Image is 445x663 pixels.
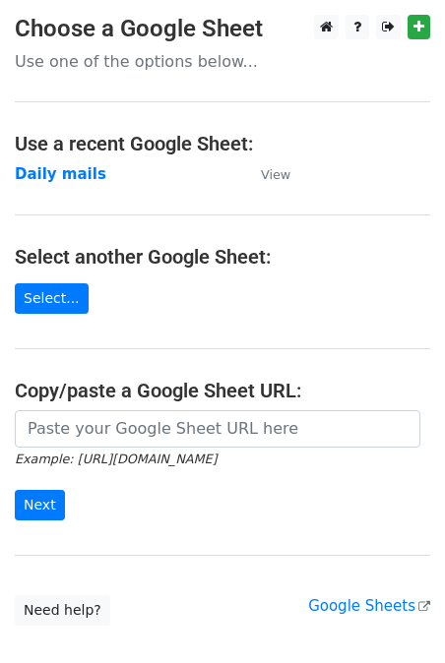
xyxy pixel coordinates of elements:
[15,410,420,448] input: Paste your Google Sheet URL here
[15,452,217,466] small: Example: [URL][DOMAIN_NAME]
[308,597,430,615] a: Google Sheets
[15,379,430,402] h4: Copy/paste a Google Sheet URL:
[261,167,290,182] small: View
[15,15,430,43] h3: Choose a Google Sheet
[15,245,430,269] h4: Select another Google Sheet:
[15,132,430,155] h4: Use a recent Google Sheet:
[15,51,430,72] p: Use one of the options below...
[15,283,89,314] a: Select...
[241,165,290,183] a: View
[15,165,106,183] a: Daily mails
[15,595,110,626] a: Need help?
[15,490,65,520] input: Next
